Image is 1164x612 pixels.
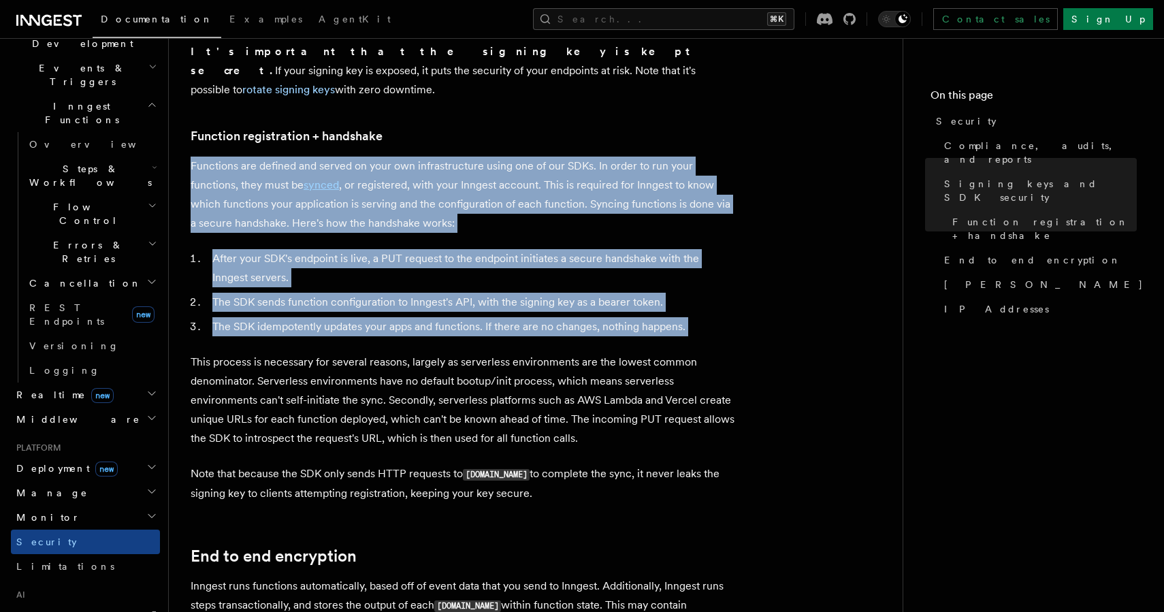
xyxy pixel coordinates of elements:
[191,464,735,503] p: Note that because the SDK only sends HTTP requests to to complete the sync, it never leaks the si...
[24,195,160,233] button: Flow Control
[933,8,1058,30] a: Contact sales
[304,178,339,191] a: synced
[11,456,160,481] button: Deploymentnew
[947,210,1137,248] a: Function registration + handshake
[939,272,1137,297] a: [PERSON_NAME]
[24,233,160,271] button: Errors & Retries
[191,157,735,233] p: Functions are defined and served on your own infrastructure using one of our SDKs. In order to ru...
[939,172,1137,210] a: Signing keys and SDK security
[208,317,735,336] li: The SDK idempotently updates your apps and functions. If there are no changes, nothing happens.
[229,14,302,25] span: Examples
[463,469,530,481] code: [DOMAIN_NAME]
[101,14,213,25] span: Documentation
[24,200,148,227] span: Flow Control
[24,238,148,265] span: Errors & Retries
[944,302,1049,316] span: IP Addresses
[11,56,160,94] button: Events & Triggers
[11,407,160,432] button: Middleware
[191,45,696,77] strong: It's important that the signing key is kept secret.
[11,530,160,554] a: Security
[944,253,1121,267] span: End to end encryption
[24,271,160,295] button: Cancellation
[931,109,1137,133] a: Security
[191,127,383,146] a: Function registration + handshake
[11,442,61,453] span: Platform
[221,4,310,37] a: Examples
[939,133,1137,172] a: Compliance, audits, and reports
[11,94,160,132] button: Inngest Functions
[24,132,160,157] a: Overview
[29,302,104,327] span: REST Endpoints
[91,388,114,403] span: new
[434,600,501,612] code: [DOMAIN_NAME]
[11,505,160,530] button: Monitor
[878,11,911,27] button: Toggle dark mode
[944,139,1137,166] span: Compliance, audits, and reports
[191,353,735,448] p: This process is necessary for several reasons, largely as serverless environments are the lowest ...
[767,12,786,26] kbd: ⌘K
[11,486,88,500] span: Manage
[208,293,735,312] li: The SDK sends function configuration to Inngest's API, with the signing key as a bearer token.
[24,334,160,358] a: Versioning
[533,8,794,30] button: Search...⌘K
[936,114,997,128] span: Security
[29,340,119,351] span: Versioning
[11,388,114,402] span: Realtime
[11,61,148,88] span: Events & Triggers
[11,554,160,579] a: Limitations
[191,42,735,99] p: If your signing key is exposed, it puts the security of your endpoints at risk. Note that it's po...
[939,297,1137,321] a: IP Addresses
[11,511,80,524] span: Monitor
[944,177,1137,204] span: Signing keys and SDK security
[208,249,735,287] li: After your SDK's endpoint is live, a PUT request to the endpoint initiates a secure handshake wit...
[11,413,140,426] span: Middleware
[11,481,160,505] button: Manage
[310,4,399,37] a: AgentKit
[24,162,152,189] span: Steps & Workflows
[16,536,77,547] span: Security
[29,139,169,150] span: Overview
[319,14,391,25] span: AgentKit
[93,4,221,38] a: Documentation
[24,157,160,195] button: Steps & Workflows
[11,590,25,600] span: AI
[11,462,118,475] span: Deployment
[944,278,1144,291] span: [PERSON_NAME]
[11,383,160,407] button: Realtimenew
[11,132,160,383] div: Inngest Functions
[242,83,335,96] a: rotate signing keys
[132,306,155,323] span: new
[16,561,114,572] span: Limitations
[931,87,1137,109] h4: On this page
[939,248,1137,272] a: End to end encryption
[24,358,160,383] a: Logging
[24,295,160,334] a: REST Endpointsnew
[95,462,118,477] span: new
[952,215,1137,242] span: Function registration + handshake
[191,547,357,566] a: End to end encryption
[29,365,100,376] span: Logging
[11,99,147,127] span: Inngest Functions
[24,276,142,290] span: Cancellation
[1063,8,1153,30] a: Sign Up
